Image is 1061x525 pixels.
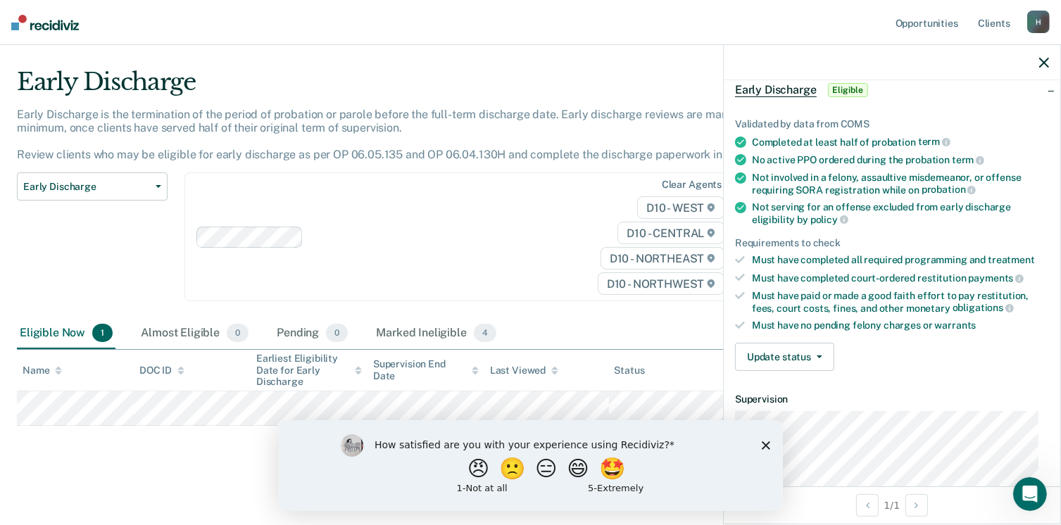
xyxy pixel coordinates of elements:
[905,494,928,517] button: Next Opportunity
[373,318,499,349] div: Marked Ineligible
[735,83,817,97] span: Early Discharge
[735,237,1049,249] div: Requirements to check
[810,214,848,225] span: policy
[601,247,724,270] span: D10 - NORTHEAST
[752,201,1049,225] div: Not serving for an offense excluded from early discharge eligibility by
[752,153,1049,166] div: No active PPO ordered during the probation
[474,324,496,342] span: 4
[138,318,251,349] div: Almost Eligible
[17,318,115,349] div: Eligible Now
[23,365,62,377] div: Name
[1013,477,1047,511] iframe: Intercom live chat
[735,118,1049,130] div: Validated by data from COMS
[139,365,184,377] div: DOC ID
[227,324,249,342] span: 0
[598,272,724,295] span: D10 - NORTHWEST
[969,272,1024,284] span: payments
[752,254,1049,266] div: Must have completed all required programming and
[735,393,1049,405] dt: Supervision
[935,320,977,331] span: warrants
[953,302,1014,313] span: obligations
[17,108,774,162] p: Early Discharge is the termination of the period of probation or parole before the full-term disc...
[752,172,1049,196] div: Not involved in a felony, assaultive misdemeanor, or offense requiring SORA registration while on
[490,365,558,377] div: Last Viewed
[11,15,79,30] img: Recidiviz
[326,324,348,342] span: 0
[952,154,984,165] span: term
[274,318,351,349] div: Pending
[724,68,1060,113] div: Early DischargeEligible
[256,353,362,388] div: Earliest Eligibility Date for Early Discharge
[92,324,113,342] span: 1
[752,136,1049,148] div: Completed at least half of probation
[724,486,1060,524] div: 1 / 1
[922,184,977,195] span: probation
[918,136,950,147] span: term
[373,358,479,382] div: Supervision End Date
[637,196,724,219] span: D10 - WEST
[1027,11,1050,33] div: H
[856,494,879,517] button: Previous Opportunity
[752,290,1049,314] div: Must have paid or made a good faith effort to pay restitution, fees, court costs, fines, and othe...
[828,83,868,97] span: Eligible
[752,272,1049,284] div: Must have completed court-ordered restitution
[752,320,1049,331] div: Must have no pending felony charges or
[735,343,834,371] button: Update status
[662,179,722,191] div: Clear agents
[615,365,645,377] div: Status
[988,254,1035,265] span: treatment
[17,68,812,108] div: Early Discharge
[23,181,150,193] span: Early Discharge
[617,222,724,244] span: D10 - CENTRAL
[279,420,783,511] iframe: Survey by Kim from Recidiviz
